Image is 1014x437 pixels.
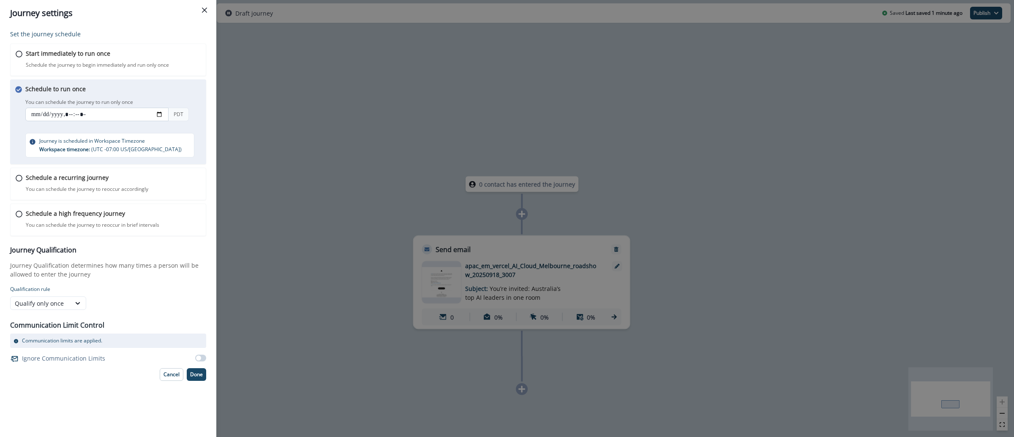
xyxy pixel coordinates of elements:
h3: Journey Qualification [10,246,206,254]
p: Schedule a high frequency journey [26,209,125,218]
p: Communication limits are applied. [22,337,102,345]
button: Cancel [160,368,183,381]
div: Journey settings [10,7,206,19]
p: Journey is scheduled in Workspace Timezone ( UTC -07:00 US/[GEOGRAPHIC_DATA] ) [39,137,182,154]
p: You can schedule the journey to reoccur accordingly [26,185,148,193]
button: Close [198,3,211,17]
p: Qualification rule [10,285,206,293]
p: You can schedule the journey to run only once [25,98,133,106]
p: Journey Qualification determines how many times a person will be allowed to enter the journey [10,261,206,279]
p: Schedule the journey to begin immediately and run only once [26,61,169,69]
p: Cancel [164,372,180,377]
p: You can schedule the journey to reoccur in brief intervals [26,221,159,229]
p: Start immediately to run once [26,49,110,58]
div: Qualify only once [15,299,66,308]
p: Schedule to run once [25,84,86,93]
p: Schedule a recurring journey [26,173,109,182]
p: Ignore Communication Limits [22,354,105,363]
button: Done [187,368,206,381]
div: PDT [168,108,189,121]
p: Done [190,372,203,377]
span: Workspace timezone: [39,146,91,153]
p: Set the journey schedule [10,30,206,38]
p: Communication Limit Control [10,320,104,330]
